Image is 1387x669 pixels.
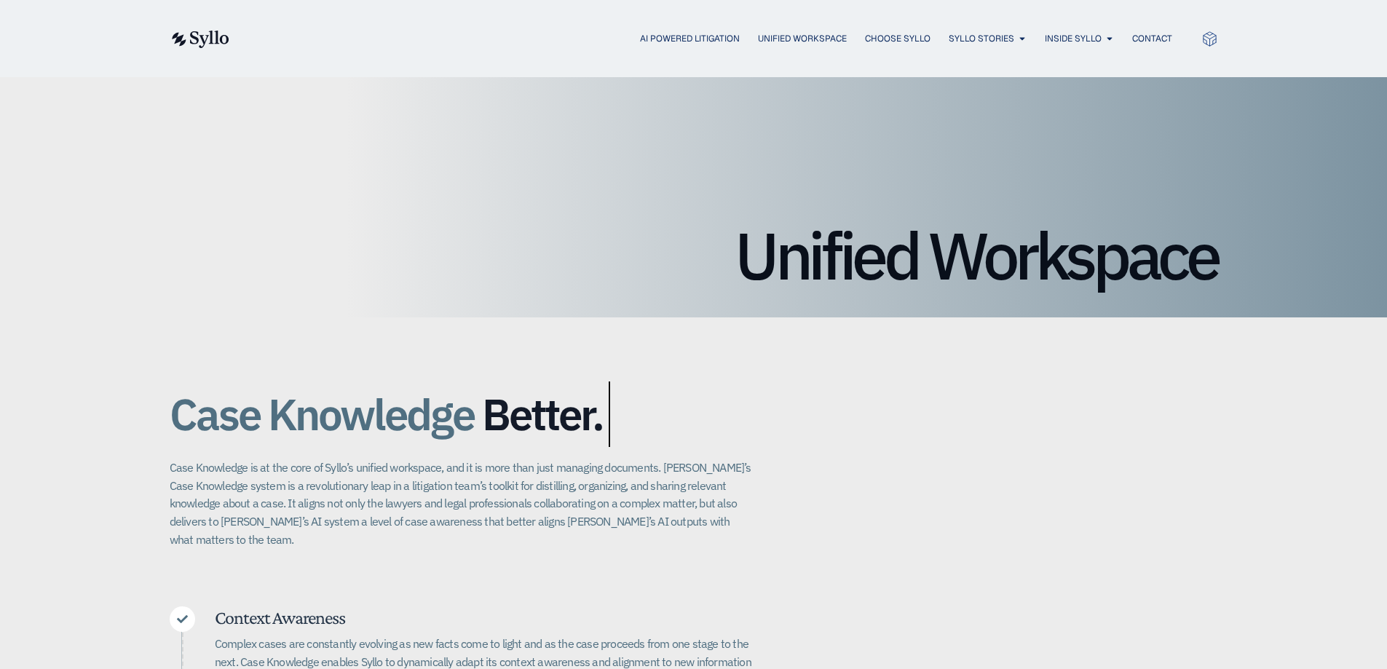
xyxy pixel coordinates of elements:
[482,390,603,438] span: Better.
[170,381,474,447] span: Case Knowledge
[170,459,752,548] p: Case Knowledge is at the core of Syllo’s unified workspace, and it is more than just managing doc...
[949,32,1014,45] a: Syllo Stories
[1132,32,1172,45] a: Contact
[215,606,752,629] h5: Context Awareness
[170,223,1218,288] h1: Unified Workspace
[258,32,1172,46] div: Menu Toggle
[865,32,930,45] a: Choose Syllo
[170,31,229,48] img: syllo
[258,32,1172,46] nav: Menu
[640,32,740,45] a: AI Powered Litigation
[758,32,847,45] a: Unified Workspace
[1045,32,1102,45] a: Inside Syllo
